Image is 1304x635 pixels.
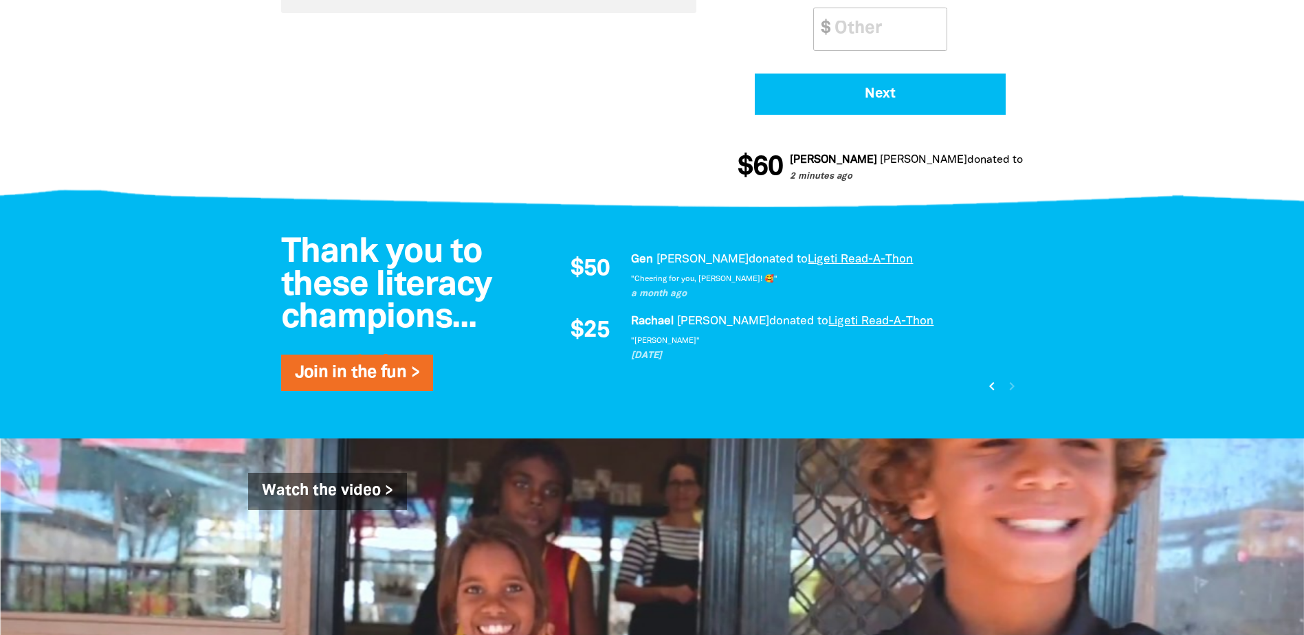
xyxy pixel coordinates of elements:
[749,254,808,265] span: donated to
[788,155,876,165] em: [PERSON_NAME]
[571,258,610,281] span: $50
[825,8,947,50] input: Other
[828,316,933,326] a: Ligeti Read-A-Thon
[755,74,1006,115] button: Pay with Credit Card
[555,251,1009,384] div: Donation stream
[248,473,407,510] a: Watch the video >
[736,154,782,181] span: $60
[878,155,966,165] em: [PERSON_NAME]
[769,316,828,326] span: donated to
[738,146,1023,190] div: Donation stream
[631,287,1009,301] p: a month ago
[631,337,700,344] em: "[PERSON_NAME]"
[966,155,1021,165] span: donated to
[677,316,769,326] em: [PERSON_NAME]
[571,320,610,343] span: $25
[774,87,987,101] span: Next
[631,254,653,265] em: Gen
[788,170,1120,184] p: 2 minutes ago
[281,237,492,334] span: Thank you to these literacy champions...
[1021,155,1120,165] a: Ligeti Read-A-Thon
[984,378,1000,394] i: chevron_left
[631,316,674,326] em: Rachael
[631,276,777,282] em: "Cheering for you, [PERSON_NAME]! 🥰"
[984,377,1002,396] button: Previous page
[295,365,419,381] a: Join in the fun >
[656,254,749,265] em: [PERSON_NAME]
[555,251,1009,384] div: Paginated content
[808,254,913,265] a: Ligeti Read-A-Thon
[814,8,830,50] span: $
[631,349,1009,363] p: [DATE]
